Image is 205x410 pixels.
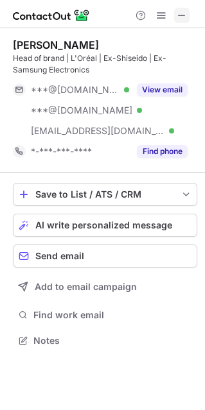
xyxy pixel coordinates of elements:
[31,84,120,96] span: ***@[DOMAIN_NAME]
[13,53,197,76] div: Head of brand | L'Oréal | Ex-Shiseido | Ex-Samsung Electronics
[13,38,99,51] div: [PERSON_NAME]
[35,251,84,261] span: Send email
[35,220,172,230] span: AI write personalized message
[137,145,188,158] button: Reveal Button
[13,275,197,298] button: Add to email campaign
[13,244,197,268] button: Send email
[13,8,90,23] img: ContactOut v5.3.10
[33,309,192,321] span: Find work email
[31,125,165,137] span: [EMAIL_ADDRESS][DOMAIN_NAME]
[13,306,197,324] button: Find work email
[13,332,197,350] button: Notes
[13,214,197,237] button: AI write personalized message
[137,83,188,96] button: Reveal Button
[35,189,175,200] div: Save to List / ATS / CRM
[35,282,137,292] span: Add to email campaign
[13,183,197,206] button: save-profile-one-click
[31,105,132,116] span: ***@[DOMAIN_NAME]
[33,335,192,346] span: Notes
